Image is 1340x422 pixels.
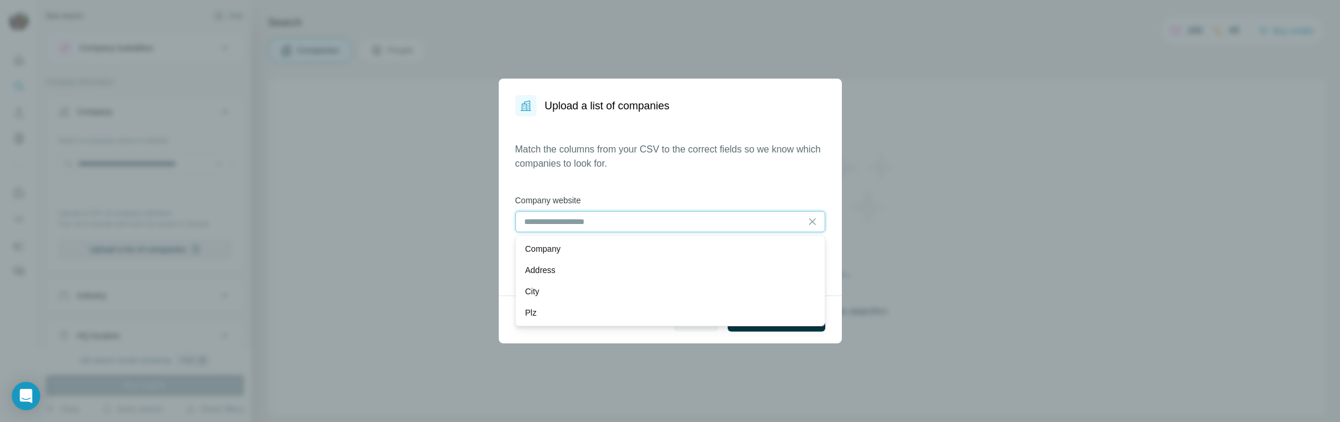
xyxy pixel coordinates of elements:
p: City [525,285,540,297]
h1: Upload a list of companies [545,98,670,114]
p: Company [525,243,561,255]
p: Match the columns from your CSV to the correct fields so we know which companies to look for. [515,142,825,171]
p: Address [525,264,556,276]
label: Company website [515,194,825,206]
p: Plz [525,307,537,319]
div: Open Intercom Messenger [12,382,40,410]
